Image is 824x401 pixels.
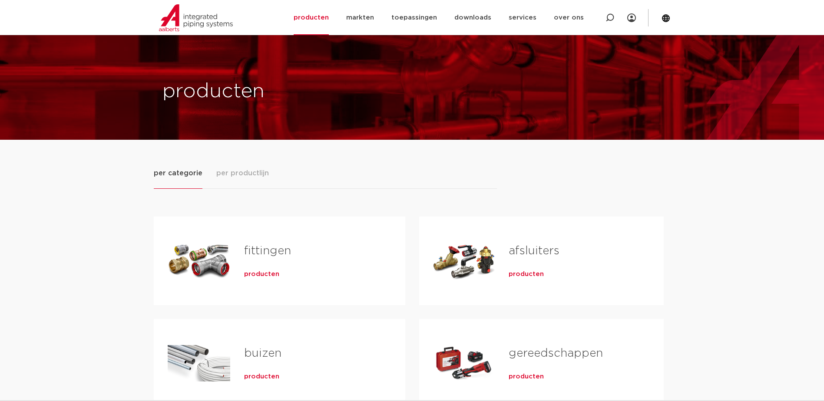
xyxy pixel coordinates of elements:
[509,372,544,381] a: producten
[244,372,279,381] a: producten
[244,348,281,359] a: buizen
[509,270,544,279] a: producten
[244,270,279,279] a: producten
[154,168,202,178] span: per categorie
[244,245,291,256] a: fittingen
[509,348,603,359] a: gereedschappen
[509,245,559,256] a: afsluiters
[162,78,408,105] h1: producten
[216,168,269,178] span: per productlijn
